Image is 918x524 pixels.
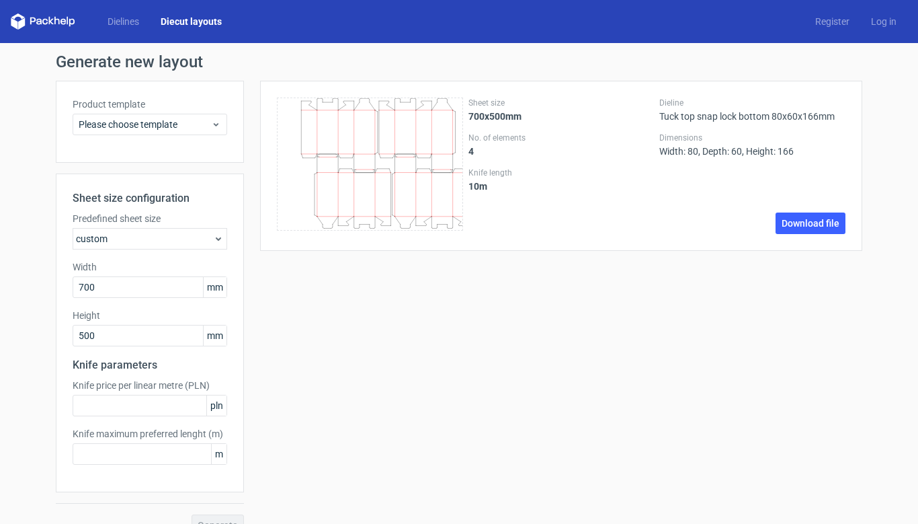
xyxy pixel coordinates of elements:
h2: Sheet size configuration [73,190,227,207]
label: Sheet size [468,98,655,108]
label: No. of elements [468,133,655,143]
a: Download file [776,213,845,234]
label: Knife maximum preferred lenght (m) [73,427,227,441]
label: Predefined sheet size [73,212,227,225]
label: Width [73,260,227,274]
label: Dieline [659,98,845,108]
a: Diecut layouts [150,15,233,28]
span: mm [203,326,226,346]
span: pln [206,396,226,416]
a: Register [804,15,860,28]
span: mm [203,277,226,297]
strong: 700x500mm [468,111,521,122]
label: Dimensions [659,133,845,143]
span: Please choose template [79,118,211,131]
label: Product template [73,98,227,111]
h1: Generate new layout [56,54,862,70]
strong: 10 m [468,181,487,192]
a: Dielines [97,15,150,28]
label: Knife price per linear metre (PLN) [73,379,227,392]
h2: Knife parameters [73,357,227,373]
span: m [211,444,226,464]
div: Width: 80, Depth: 60, Height: 166 [659,133,845,157]
div: Tuck top snap lock bottom 80x60x166mm [659,98,845,122]
div: custom [73,228,227,250]
a: Log in [860,15,907,28]
label: Knife length [468,167,655,178]
input: custom [73,276,227,298]
input: custom [73,325,227,346]
label: Height [73,309,227,322]
strong: 4 [468,146,474,157]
